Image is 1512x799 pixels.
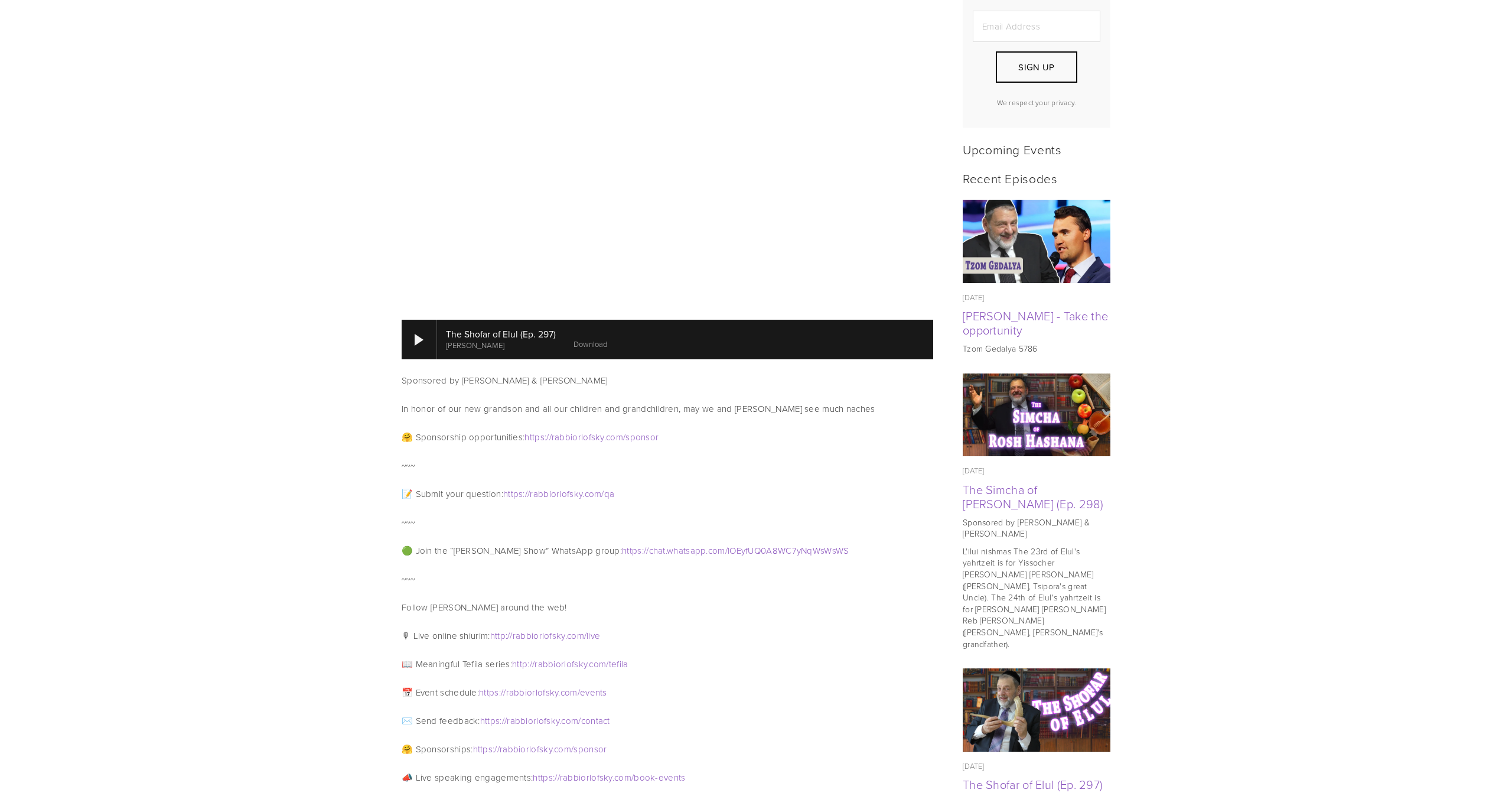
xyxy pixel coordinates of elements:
span: book [634,771,655,784]
a: https://rabbiorlofsky.com/book-events [533,771,685,784]
span: contact [581,714,610,727]
a: https://rabbiorlofsky.com/qa [503,488,614,500]
p: Follow [PERSON_NAME] around the web! [402,600,933,615]
p: 🤗 Sponsorship opportunities: [402,430,933,444]
span: rabbiorlofsky [506,686,559,699]
span: . [587,658,589,670]
span: https [503,488,523,500]
img: The Simcha of Rosh Hashana (Ep. 298) [963,373,1111,457]
h2: Recent Episodes [963,171,1110,186]
p: 📖 Meaningful Tefila series: [402,657,933,671]
span: whatsapp [667,544,706,557]
span: qa [604,488,615,500]
span: :// [527,658,535,670]
a: https://rabbiorlofsky.com/events [479,686,607,699]
p: In honor of our new grandson and all our children and grandchildren, may we and [PERSON_NAME] see... [402,402,933,416]
span: . [558,686,560,699]
a: The Simcha of [PERSON_NAME] (Ep. 298) [963,481,1103,512]
span: com [561,686,578,699]
span: / [623,431,625,443]
span: rabbiorlofsky [500,743,552,755]
span: . [604,431,606,443]
img: Tzom Gedalya - Take the opportunity [963,200,1111,283]
span: :// [642,544,649,557]
span: https [480,714,500,727]
span: com [561,714,578,727]
p: 🎙 Live online shiurim: [402,629,933,643]
span: com [567,629,584,642]
time: [DATE] [963,292,985,303]
span: chat [649,544,666,557]
img: The Shofar of Elul (Ep. 297) [963,668,1111,752]
span: / [631,771,634,784]
button: Sign Up [996,51,1077,83]
a: http://rabbiorlofsky.com/tefila [512,658,628,670]
span: rabbiorlofsky [530,488,582,500]
span: :// [545,431,552,443]
p: 📣 Live speaking engagements: [402,771,933,785]
a: https://chat.whatsapp.com/IOEyfUQ0A8WC7yNqWsWsWS [622,544,849,557]
a: The Simcha of Rosh Hashana (Ep. 298) [963,373,1110,457]
span: :// [506,629,513,642]
a: https://rabbiorlofsky.com/contact [480,714,610,727]
iframe: YouTube video player [402,7,933,306]
p: L'ilui nishmas The 23rd of Elul's yahrtzeit is for Yissocher [PERSON_NAME] [PERSON_NAME] ([PERSON... [963,545,1110,649]
a: [PERSON_NAME] - Take the opportunity [963,307,1108,338]
span: / [606,658,608,670]
span: sponsor [625,431,659,443]
a: https://rabbiorlofsky.com/sponsor [473,743,607,755]
span: https [533,771,553,784]
span: :// [500,714,507,727]
a: Tzom Gedalya - Take the opportunity [963,200,1110,283]
span: / [571,743,573,755]
span: . [552,743,554,755]
span: / [601,488,604,500]
span: . [565,629,567,642]
span: events [659,771,686,784]
span: http [512,658,527,670]
p: ✉️ Send feedback: [402,714,933,728]
time: [DATE] [963,761,985,771]
span: https [622,544,642,557]
span: tefila [609,658,628,670]
span: com [554,743,571,755]
span: rabbiorlofsky [513,629,565,642]
span: :// [493,743,500,755]
span: rabbiorlofsky [560,771,612,784]
span: . [612,771,614,784]
span: / [578,686,580,699]
p: We respect your privacy. [973,98,1100,108]
span: :// [523,488,530,500]
p: Tzom Gedalya 5786 [963,343,1110,355]
span: rabbiorlofsky [552,431,604,443]
p: 📅 Event schedule: [402,686,933,700]
input: Email Address [973,11,1100,42]
p: 🟢 Join the “[PERSON_NAME] Show” WhatsApp group: [402,544,933,558]
span: . [559,714,561,727]
a: https://rabbiorlofsky.com/sponsor [524,431,659,443]
span: com [614,771,631,784]
span: :// [499,686,506,699]
span: com [606,431,623,443]
p: Sponsored by [PERSON_NAME] & [PERSON_NAME] [963,517,1110,540]
span: com [708,544,725,557]
span: sponsor [573,743,607,755]
a: The Shofar of Elul (Ep. 297) [963,668,1110,752]
span: rabbiorlofsky [535,658,587,670]
span: com [589,658,606,670]
span: . [582,488,584,500]
p: ~~~ [402,572,933,586]
p: 🤗 Sponsorships: [402,742,933,756]
span: Sign Up [1018,61,1054,73]
span: IOEyfUQ0A8WC7yNqWsWsWS [728,544,849,557]
p: ~~~ [402,515,933,530]
span: http [490,629,506,642]
span: rabbiorlofsky [507,714,559,727]
span: live [586,629,600,642]
p: Sponsored by [PERSON_NAME] & [PERSON_NAME] [402,373,933,388]
span: / [584,629,586,642]
span: https [473,743,493,755]
a: The Shofar of Elul (Ep. 297) [963,776,1103,792]
span: events [580,686,607,699]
